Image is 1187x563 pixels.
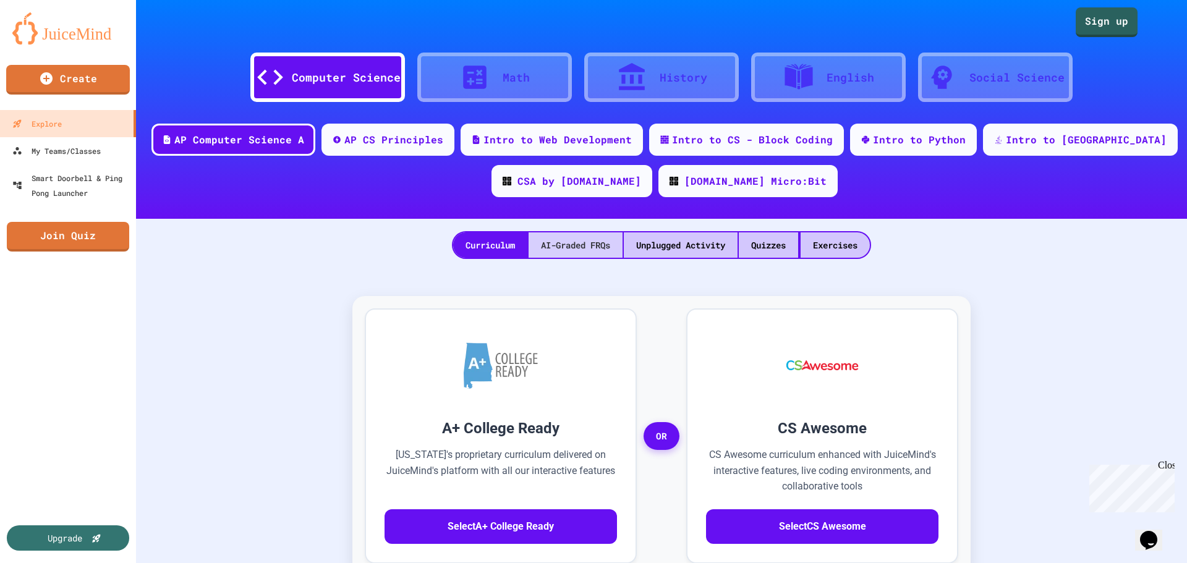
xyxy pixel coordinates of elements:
div: Smart Doorbell & Ping Pong Launcher [12,171,131,200]
button: SelectA+ College Ready [385,509,617,544]
div: Social Science [969,69,1065,86]
div: AI-Graded FRQs [529,232,623,258]
iframe: chat widget [1084,460,1175,512]
img: CODE_logo_RGB.png [670,177,678,185]
div: Explore [12,116,62,131]
a: Join Quiz [7,222,129,252]
div: Quizzes [739,232,798,258]
div: AP Computer Science A [174,132,304,147]
div: [DOMAIN_NAME] Micro:Bit [684,174,827,188]
img: CODE_logo_RGB.png [503,177,511,185]
img: logo-orange.svg [12,12,124,44]
a: Sign up [1076,7,1138,37]
button: SelectCS Awesome [706,509,938,544]
iframe: chat widget [1135,514,1175,551]
div: Intro to Python [873,132,966,147]
img: A+ College Ready [464,342,538,389]
a: Create [6,65,130,95]
div: Math [503,69,530,86]
div: Intro to CS - Block Coding [672,132,833,147]
div: AP CS Principles [344,132,443,147]
div: English [827,69,874,86]
div: Intro to [GEOGRAPHIC_DATA] [1006,132,1167,147]
div: Curriculum [453,232,527,258]
div: History [660,69,707,86]
h3: A+ College Ready [385,417,617,439]
div: CSA by [DOMAIN_NAME] [517,174,641,188]
div: Computer Science [292,69,401,86]
p: CS Awesome curriculum enhanced with JuiceMind's interactive features, live coding environments, a... [706,447,938,494]
span: OR [644,422,679,451]
div: Upgrade [48,531,82,544]
div: Unplugged Activity [624,232,738,258]
img: CS Awesome [774,328,871,402]
h3: CS Awesome [706,417,938,439]
div: My Teams/Classes [12,143,101,158]
p: [US_STATE]'s proprietary curriculum delivered on JuiceMind's platform with all our interactive fe... [385,447,617,494]
div: Exercises [801,232,870,258]
div: Intro to Web Development [483,132,632,147]
div: Chat with us now!Close [5,5,85,78]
